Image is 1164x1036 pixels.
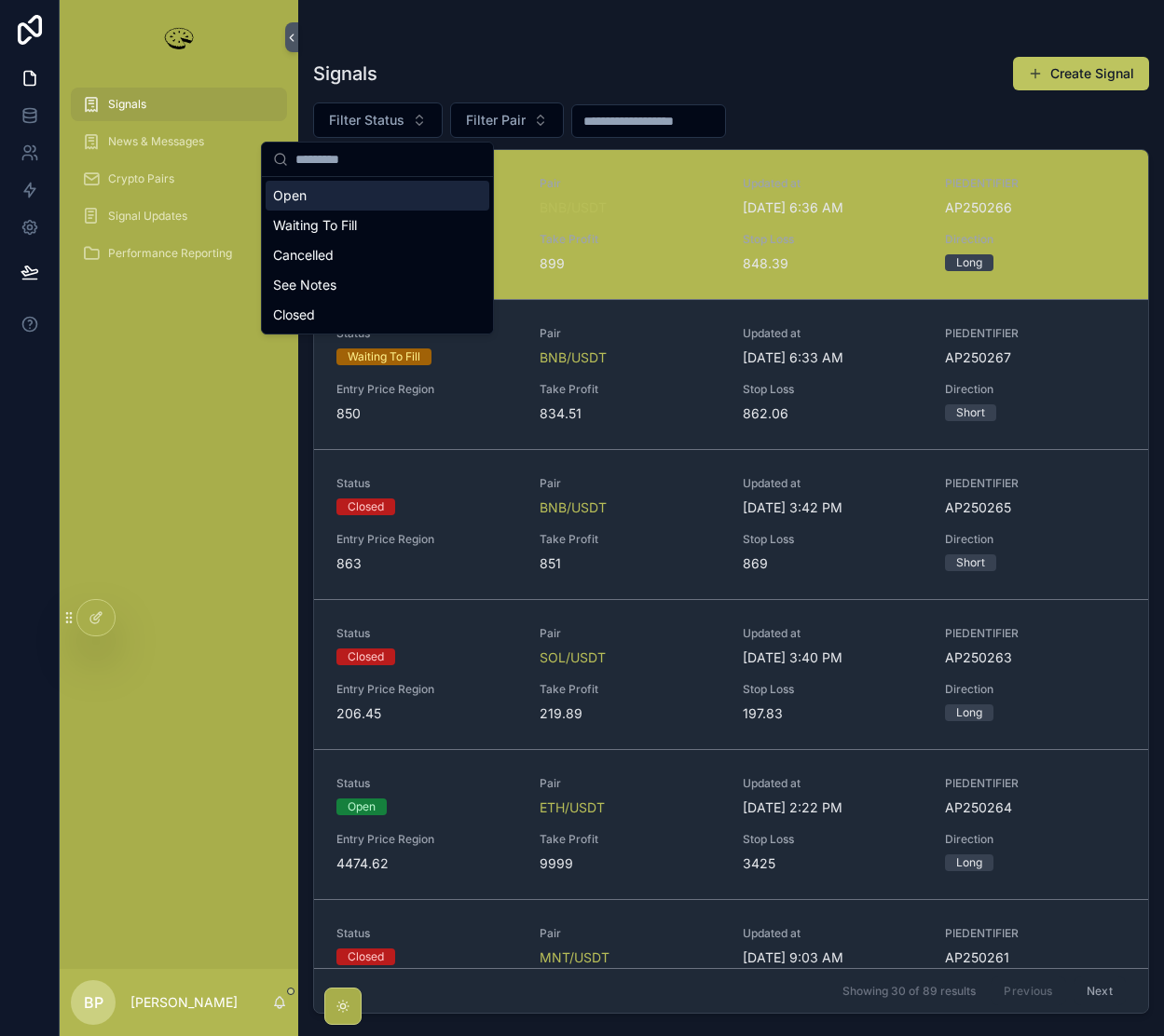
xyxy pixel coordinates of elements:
[540,682,720,697] span: Take Profit
[743,326,924,341] span: Updated at
[130,993,238,1012] p: [PERSON_NAME]
[540,798,605,817] a: ETH/USDT
[540,948,609,967] a: MNT/USDT
[743,532,924,547] span: Stop Loss
[540,554,720,573] span: 851
[945,498,1126,517] span: AP250265
[348,498,384,515] div: Closed
[84,991,103,1014] span: BP
[336,854,517,873] span: 4474.62
[540,404,720,423] span: 834.51
[540,232,720,247] span: Take Profit
[743,854,924,873] span: 3425
[336,554,517,573] span: 863
[313,61,377,87] h1: Signals
[945,626,1126,641] span: PIEDENTIFIER
[348,948,384,965] div: Closed
[743,176,924,191] span: Updated at
[945,532,1126,547] span: Direction
[945,476,1126,491] span: PIEDENTIFIER
[336,532,517,547] span: Entry Price Region
[540,254,720,273] span: 899
[266,270,489,300] div: See Notes
[743,704,924,723] span: 197.83
[743,926,924,941] span: Updated at
[743,648,924,667] span: [DATE] 3:40 PM
[348,648,384,665] div: Closed
[466,111,526,129] span: Filter Pair
[71,88,287,121] a: Signals
[314,749,1148,899] a: StatusOpenPairETH/USDTUpdated at[DATE] 2:22 PMPIEDENTIFIERAP250264Entry Price Region4474.62Take P...
[743,254,924,273] span: 848.39
[108,134,204,149] span: News & Messages
[336,476,517,491] span: Status
[108,171,174,186] span: Crypto Pairs
[540,198,607,217] a: BNB/USDT
[336,776,517,791] span: Status
[842,984,976,999] span: Showing 30 of 89 results
[160,22,198,52] img: App logo
[540,776,720,791] span: Pair
[348,348,420,365] div: Waiting To Fill
[266,240,489,270] div: Cancelled
[314,599,1148,749] a: StatusClosedPairSOL/USDTUpdated at[DATE] 3:40 PMPIEDENTIFIERAP250263Entry Price Region206.45Take ...
[540,348,607,367] a: BNB/USDT
[743,232,924,247] span: Stop Loss
[540,326,720,341] span: Pair
[540,648,606,667] a: SOL/USDT
[743,554,924,573] span: 869
[262,177,493,334] div: Suggestions
[945,776,1126,791] span: PIEDENTIFIER
[945,176,1126,191] span: PIEDENTIFIER
[743,382,924,397] span: Stop Loss
[60,75,298,294] div: scrollable content
[945,798,1126,817] span: AP250264
[450,102,564,138] button: Select Button
[743,626,924,641] span: Updated at
[945,198,1126,217] span: AP250266
[336,382,517,397] span: Entry Price Region
[956,554,985,571] div: Short
[945,832,1126,847] span: Direction
[743,498,924,517] span: [DATE] 3:42 PM
[743,832,924,847] span: Stop Loss
[540,626,720,641] span: Pair
[945,648,1126,667] span: AP250263
[945,326,1126,341] span: PIEDENTIFIER
[540,498,607,517] a: BNB/USDT
[108,246,232,261] span: Performance Reporting
[540,832,720,847] span: Take Profit
[540,704,720,723] span: 219.89
[743,198,924,217] span: [DATE] 6:36 AM
[956,404,985,421] div: Short
[945,948,1126,967] span: AP250261
[540,476,720,491] span: Pair
[266,211,489,240] div: Waiting To Fill
[743,798,924,817] span: [DATE] 2:22 PM
[71,199,287,233] a: Signal Updates
[945,382,1126,397] span: Direction
[540,176,720,191] span: Pair
[313,102,443,138] button: Select Button
[540,382,720,397] span: Take Profit
[1013,57,1149,90] button: Create Signal
[336,926,517,941] span: Status
[336,832,517,847] span: Entry Price Region
[956,254,982,271] div: Long
[743,348,924,367] span: [DATE] 6:33 AM
[956,704,982,721] div: Long
[336,626,517,641] span: Status
[314,449,1148,599] a: StatusClosedPairBNB/USDTUpdated at[DATE] 3:42 PMPIEDENTIFIERAP250265Entry Price Region863Take Pro...
[945,232,1126,247] span: Direction
[336,704,517,723] span: 206.45
[540,532,720,547] span: Take Profit
[266,181,489,211] div: Open
[540,854,720,873] span: 9999
[71,162,287,196] a: Crypto Pairs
